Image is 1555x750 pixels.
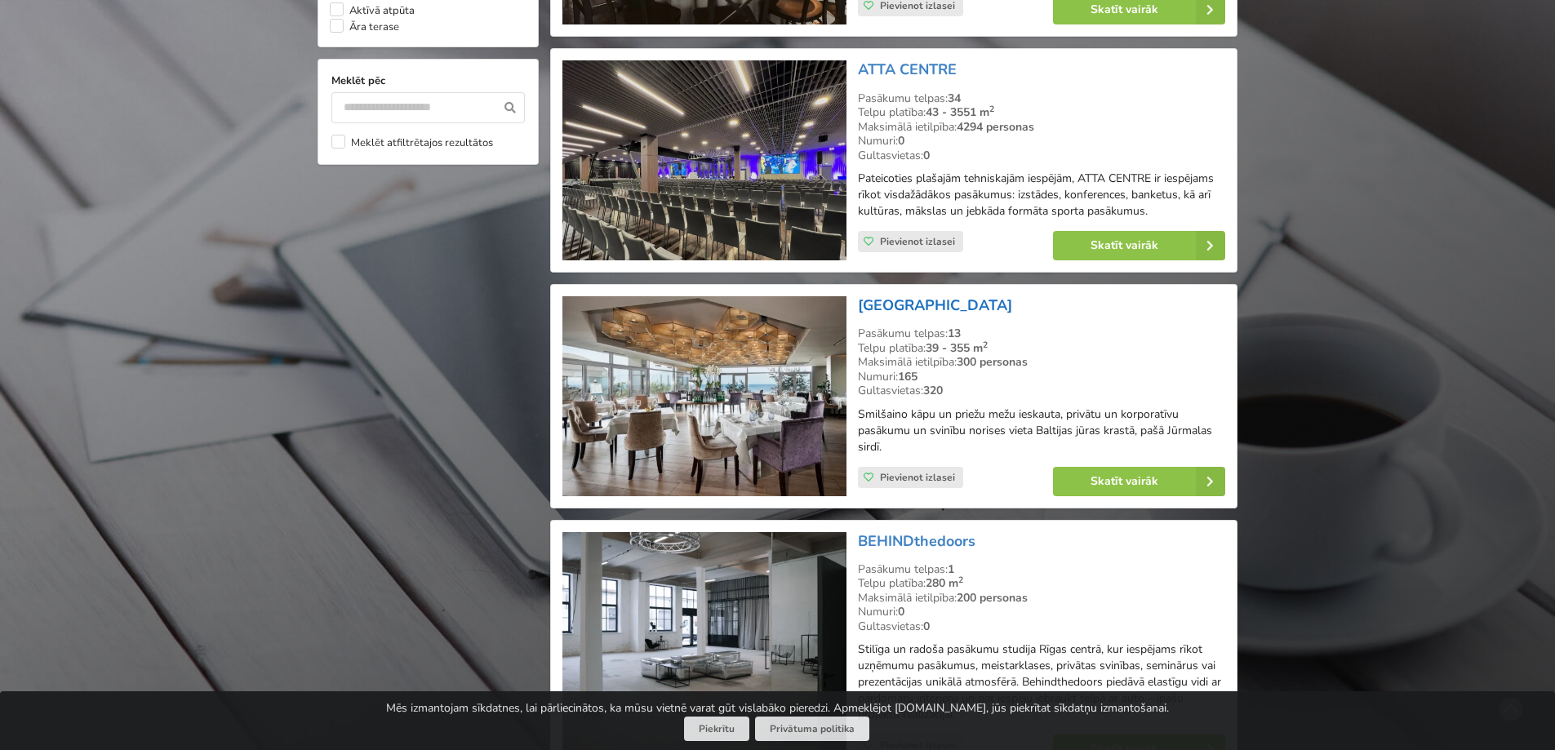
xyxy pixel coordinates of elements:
[948,561,954,577] strong: 1
[948,91,961,106] strong: 34
[926,575,963,591] strong: 280 m
[858,384,1225,398] div: Gultasvietas:
[1053,231,1225,260] a: Skatīt vairāk
[562,296,846,496] img: Viesnīca | Jūrmala | Baltic Beach Hotel & SPA
[858,91,1225,106] div: Pasākumu telpas:
[858,171,1225,220] p: Pateicoties plašajām tehniskajām iespējām, ATTA CENTRE ir iespējams rīkot visdažādākos pasākumus:...
[858,295,1012,315] a: [GEOGRAPHIC_DATA]
[331,135,493,151] label: Meklēt atfiltrētajos rezultātos
[858,605,1225,619] div: Numuri:
[858,619,1225,634] div: Gultasvietas:
[562,60,846,260] img: Konferenču centrs | Rīga | ATTA CENTRE
[958,574,963,586] sup: 2
[1053,467,1225,496] a: Skatīt vairāk
[858,341,1225,356] div: Telpu platība:
[858,326,1225,341] div: Pasākumu telpas:
[858,641,1225,723] p: Stilīga un radoša pasākumu studija Rīgas centrā, kur iespējams rīkot uzņēmumu pasākumus, meistark...
[858,576,1225,591] div: Telpu platība:
[957,354,1028,370] strong: 300 personas
[755,717,869,742] a: Privātuma politika
[948,326,961,341] strong: 13
[923,148,930,163] strong: 0
[858,134,1225,149] div: Numuri:
[989,103,994,115] sup: 2
[957,590,1028,606] strong: 200 personas
[858,370,1225,384] div: Numuri:
[858,591,1225,606] div: Maksimālā ietilpība:
[330,19,399,35] label: Āra terase
[858,105,1225,120] div: Telpu platība:
[926,340,988,356] strong: 39 - 355 m
[957,119,1034,135] strong: 4294 personas
[926,104,994,120] strong: 43 - 3551 m
[923,619,930,634] strong: 0
[858,531,975,551] a: BEHINDthedoors
[858,355,1225,370] div: Maksimālā ietilpība:
[330,2,415,19] label: Aktīvā atpūta
[858,562,1225,577] div: Pasākumu telpas:
[898,369,917,384] strong: 165
[880,471,955,484] span: Pievienot izlasei
[923,383,943,398] strong: 320
[880,235,955,248] span: Pievienot izlasei
[858,120,1225,135] div: Maksimālā ietilpība:
[331,73,525,89] label: Meklēt pēc
[858,406,1225,455] p: Smilšaino kāpu un priežu mežu ieskauta, privātu un korporatīvu pasākumu un svinību norises vieta ...
[858,60,957,79] a: ATTA CENTRE
[898,604,904,619] strong: 0
[684,717,749,742] button: Piekrītu
[898,133,904,149] strong: 0
[983,339,988,351] sup: 2
[858,149,1225,163] div: Gultasvietas:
